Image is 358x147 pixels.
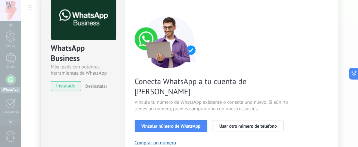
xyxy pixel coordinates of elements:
[85,83,107,89] span: Desinstalar
[135,99,290,112] span: Vincula tu número de WhatsApp existente o conecta uno nuevo. Si aún no tienes un número, puedes c...
[135,120,207,132] button: Vincular número de WhatsApp
[51,81,81,91] span: instalado
[83,81,107,91] button: Desinstalar
[51,43,115,64] div: WhatsApp Business
[135,76,290,97] span: Conecta WhatsApp a tu cuenta de [PERSON_NAME]
[213,120,284,132] button: Usar otro número de teléfono
[219,124,277,128] span: Usar otro número de teléfono
[135,140,176,146] button: Comprar un número
[135,16,203,68] img: connect number
[51,64,115,76] div: Más leads con potentes herramientas de WhatsApp
[142,124,201,128] span: Vincular número de WhatsApp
